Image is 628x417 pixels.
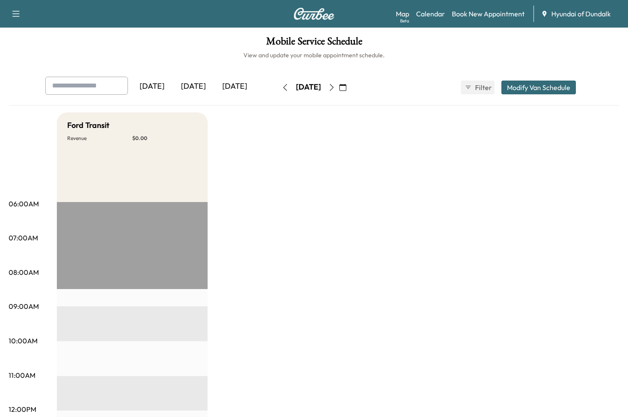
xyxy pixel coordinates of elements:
[9,336,37,346] p: 10:00AM
[416,9,445,19] a: Calendar
[67,119,109,131] h5: Ford Transit
[501,81,576,94] button: Modify Van Schedule
[293,8,335,20] img: Curbee Logo
[9,267,39,277] p: 08:00AM
[9,370,35,380] p: 11:00AM
[9,301,39,311] p: 09:00AM
[461,81,494,94] button: Filter
[475,82,491,93] span: Filter
[9,51,619,59] h6: View and update your mobile appointment schedule.
[173,77,214,96] div: [DATE]
[452,9,525,19] a: Book New Appointment
[296,82,321,93] div: [DATE]
[396,9,409,19] a: MapBeta
[67,135,132,142] p: Revenue
[9,199,39,209] p: 06:00AM
[214,77,255,96] div: [DATE]
[132,135,197,142] p: $ 0.00
[9,233,38,243] p: 07:00AM
[9,404,36,414] p: 12:00PM
[400,18,409,24] div: Beta
[131,77,173,96] div: [DATE]
[551,9,611,19] span: Hyundai of Dundalk
[9,36,619,51] h1: Mobile Service Schedule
